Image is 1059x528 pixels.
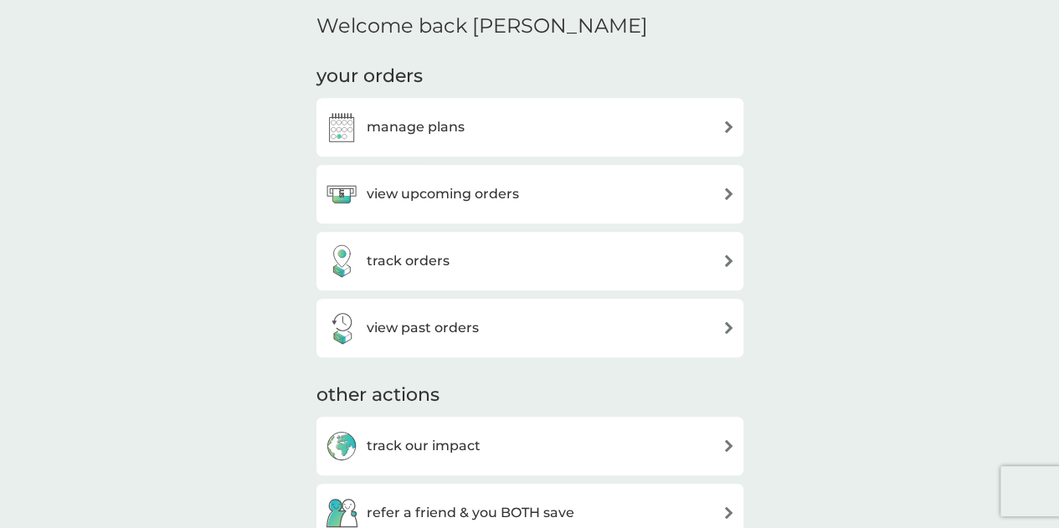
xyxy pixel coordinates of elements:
h2: Welcome back [PERSON_NAME] [316,14,648,38]
img: arrow right [722,254,735,267]
img: arrow right [722,506,735,519]
h3: refer a friend & you BOTH save [367,502,574,524]
h3: track orders [367,250,450,272]
img: arrow right [722,439,735,452]
h3: view past orders [367,317,479,339]
h3: your orders [316,64,423,90]
h3: track our impact [367,435,481,457]
h3: manage plans [367,116,465,138]
h3: view upcoming orders [367,183,519,205]
h3: other actions [316,382,440,408]
img: arrow right [722,187,735,200]
img: arrow right [722,120,735,133]
img: arrow right [722,321,735,334]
